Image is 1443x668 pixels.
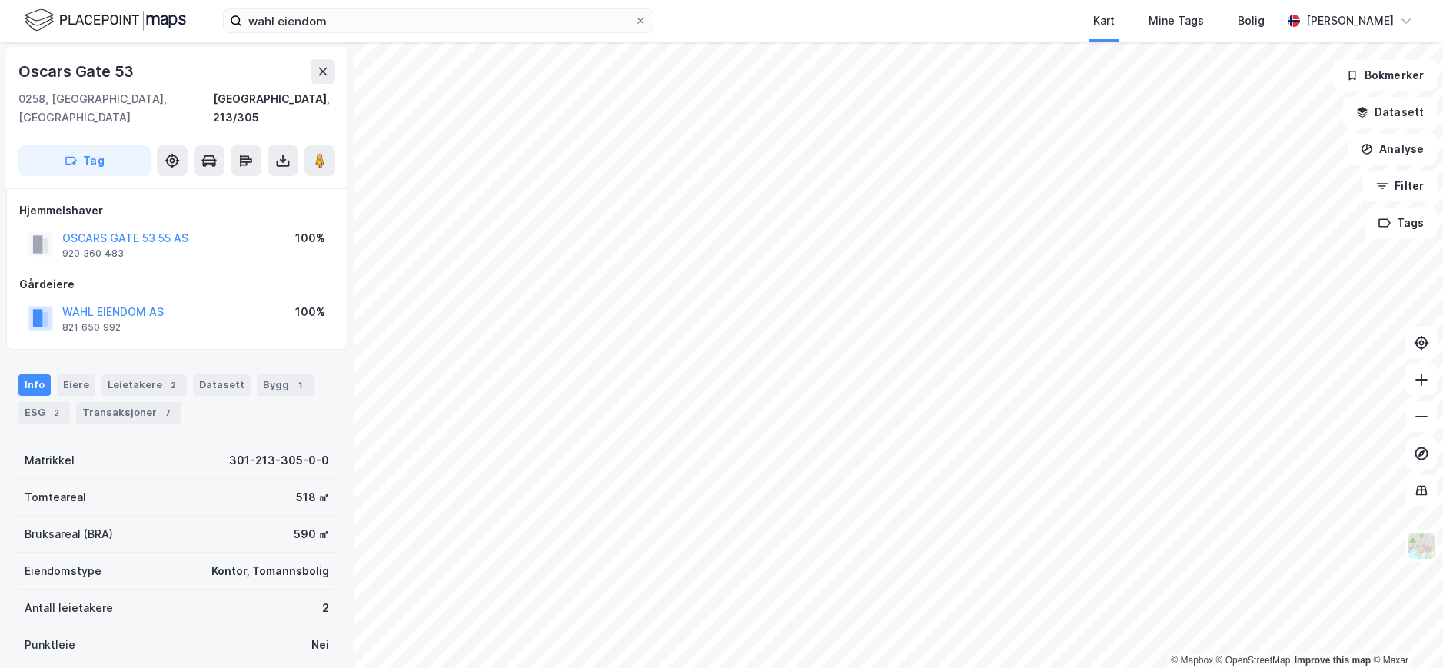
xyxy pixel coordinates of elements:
a: OpenStreetMap [1216,655,1291,666]
div: Matrikkel [25,451,75,470]
div: 590 ㎡ [294,525,329,543]
div: [PERSON_NAME] [1306,12,1394,30]
div: Bruksareal (BRA) [25,525,113,543]
div: Gårdeiere [19,275,334,294]
div: Hjemmelshaver [19,201,334,220]
div: 100% [295,229,325,248]
div: Datasett [193,374,251,396]
div: Leietakere [101,374,187,396]
button: Tags [1365,208,1437,238]
div: Mine Tags [1149,12,1204,30]
div: 2 [322,599,329,617]
button: Bokmerker [1333,60,1437,91]
div: 301-213-305-0-0 [229,451,329,470]
div: ESG [18,402,70,424]
div: Kart [1093,12,1115,30]
div: 920 360 483 [62,248,124,260]
div: Eiere [57,374,95,396]
input: Søk på adresse, matrikkel, gårdeiere, leietakere eller personer [242,9,634,32]
div: 2 [48,405,64,420]
div: [GEOGRAPHIC_DATA], 213/305 [213,90,335,127]
div: Oscars Gate 53 [18,59,137,84]
div: Info [18,374,51,396]
iframe: Chat Widget [1366,594,1443,668]
div: 2 [165,377,181,393]
button: Tag [18,145,151,176]
div: Tomteareal [25,488,86,507]
div: Antall leietakere [25,599,113,617]
img: Z [1407,531,1436,560]
button: Filter [1363,171,1437,201]
div: Bygg [257,374,314,396]
div: 100% [295,303,325,321]
img: logo.f888ab2527a4732fd821a326f86c7f29.svg [25,7,186,34]
div: Kontor, Tomannsbolig [211,562,329,580]
div: 518 ㎡ [296,488,329,507]
div: Eiendomstype [25,562,101,580]
button: Datasett [1343,97,1437,128]
div: Transaksjoner [76,402,181,424]
div: 7 [160,405,175,420]
div: 821 650 992 [62,321,121,334]
button: Analyse [1348,134,1437,165]
div: Bolig [1238,12,1265,30]
div: 1 [292,377,308,393]
div: Nei [311,636,329,654]
a: Improve this map [1295,655,1371,666]
div: Punktleie [25,636,75,654]
a: Mapbox [1171,655,1213,666]
div: Kontrollprogram for chat [1366,594,1443,668]
div: 0258, [GEOGRAPHIC_DATA], [GEOGRAPHIC_DATA] [18,90,213,127]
